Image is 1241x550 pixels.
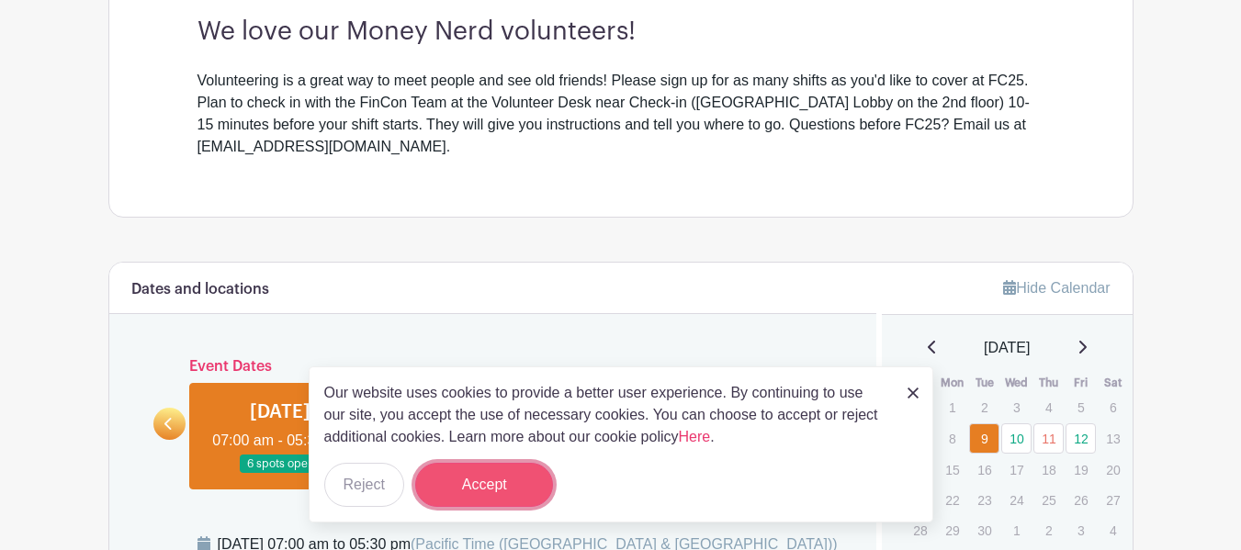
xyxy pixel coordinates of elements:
[415,463,553,507] button: Accept
[1066,516,1096,544] p: 3
[969,393,999,421] p: 2
[969,516,999,544] p: 30
[1066,486,1096,514] p: 26
[1065,374,1097,392] th: Fri
[937,393,967,421] p: 1
[905,516,935,544] p: 28
[937,424,967,453] p: 8
[186,358,801,376] h6: Event Dates
[1098,424,1128,453] p: 13
[1033,393,1064,421] p: 4
[1098,516,1128,544] p: 4
[1066,393,1096,421] p: 5
[1001,393,1032,421] p: 3
[324,382,888,448] p: Our website uses cookies to provide a better user experience. By continuing to use our site, you ...
[969,423,999,454] a: 9
[1066,455,1096,484] p: 19
[1098,486,1128,514] p: 27
[908,387,919,398] img: close_button-5f87c8562297e5c2d7936805f587ecaba9071eb48480494691a3f1689db116b3.svg
[969,486,999,514] p: 23
[324,463,404,507] button: Reject
[1003,280,1110,296] a: Hide Calendar
[1001,516,1032,544] p: 1
[1000,374,1032,392] th: Wed
[1001,423,1032,454] a: 10
[1001,486,1032,514] p: 24
[1097,374,1129,392] th: Sat
[1098,455,1128,484] p: 20
[984,337,1030,359] span: [DATE]
[936,374,968,392] th: Mon
[968,374,1000,392] th: Tue
[1001,455,1032,484] p: 17
[1066,423,1096,454] a: 12
[679,429,711,444] a: Here
[937,516,967,544] p: 29
[937,455,967,484] p: 15
[1032,374,1065,392] th: Thu
[1033,423,1064,454] a: 11
[969,455,999,484] p: 16
[1033,455,1064,484] p: 18
[1098,393,1128,421] p: 6
[1033,516,1064,544] p: 2
[131,281,269,298] h6: Dates and locations
[197,17,1044,48] h3: We love our Money Nerd volunteers!
[937,486,967,514] p: 22
[197,70,1044,158] div: Volunteering is a great way to meet people and see old friends! Please sign up for as many shifts...
[1033,486,1064,514] p: 25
